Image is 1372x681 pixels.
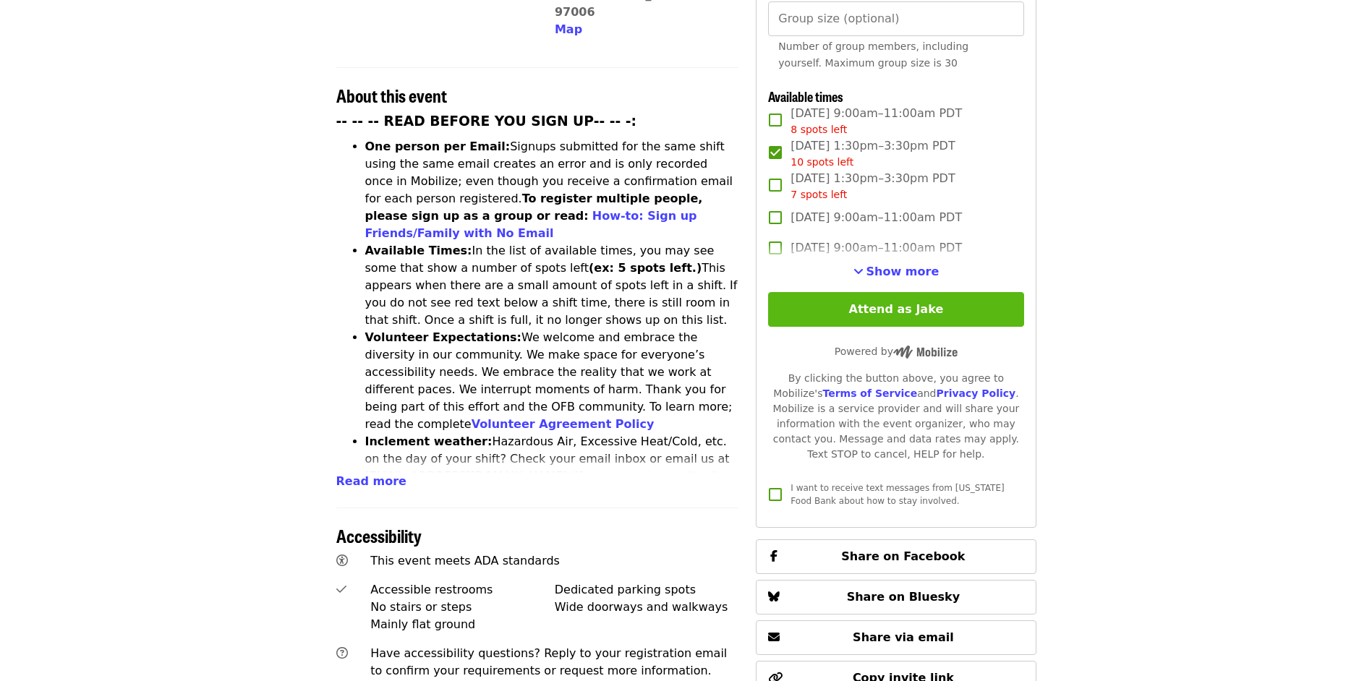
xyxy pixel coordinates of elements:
[365,209,697,240] a: How-to: Sign up Friends/Family with No Email
[841,549,965,563] span: Share on Facebook
[866,265,939,278] span: Show more
[791,170,955,202] span: [DATE] 1:30pm–3:30pm PDT
[768,292,1023,327] button: Attend as Jake
[791,124,847,135] span: 8 spots left
[853,630,954,644] span: Share via email
[555,22,582,36] span: Map
[791,209,962,226] span: [DATE] 9:00am–11:00am PDT
[768,371,1023,462] div: By clicking the button above, you agree to Mobilize's and . Mobilize is a service provider and wi...
[365,138,739,242] li: Signups submitted for the same shift using the same email creates an error and is only recorded o...
[365,329,739,433] li: We welcome and embrace the diversity in our community. We make space for everyone’s accessibility...
[791,137,955,170] span: [DATE] 1:30pm–3:30pm PDT
[555,21,582,38] button: Map
[756,620,1036,655] button: Share via email
[365,433,739,520] li: Hazardous Air, Excessive Heat/Cold, etc. on the day of your shift? Check your email inbox or emai...
[365,244,472,257] strong: Available Times:
[370,646,727,677] span: Have accessibility questions? Reply to your registration email to confirm your requirements or re...
[336,523,422,548] span: Accessibility
[791,105,962,137] span: [DATE] 9:00am–11:00am PDT
[336,82,447,108] span: About this event
[370,554,560,567] span: This event meets ADA standards
[365,192,703,223] strong: To register multiple people, please sign up as a group or read:
[791,189,847,200] span: 7 spots left
[472,417,655,431] a: Volunteer Agreement Policy
[365,140,511,153] strong: One person per Email:
[893,346,958,359] img: Powered by Mobilize
[756,580,1036,614] button: Share on Bluesky
[791,483,1004,506] span: I want to receive text messages from [US_STATE] Food Bank about how to stay involved.
[555,581,739,599] div: Dedicated parking spots
[768,87,843,106] span: Available times
[847,590,960,604] span: Share on Bluesky
[336,583,346,596] i: check icon
[365,434,493,448] strong: Inclement weather:
[365,330,522,344] strong: Volunteer Expectations:
[336,113,637,129] strong: -- -- -- READ BEFORE YOU SIGN UP-- -- -:
[756,539,1036,574] button: Share on Facebook
[365,242,739,329] li: In the list of available times, you may see some that show a number of spots left This appears wh...
[791,156,853,168] span: 10 spots left
[853,263,939,280] button: See more timeslots
[589,261,702,275] strong: (ex: 5 spots left.)
[370,599,555,616] div: No stairs or steps
[835,346,958,357] span: Powered by
[370,581,555,599] div: Accessible restrooms
[768,1,1023,36] input: [object Object]
[336,474,406,488] span: Read more
[791,239,962,257] span: [DATE] 9:00am–11:00am PDT
[555,599,739,616] div: Wide doorways and walkways
[336,554,348,567] i: universal-access icon
[778,40,968,69] span: Number of group members, including yourself. Maximum group size is 30
[936,387,1015,399] a: Privacy Policy
[822,387,917,399] a: Terms of Service
[336,473,406,490] button: Read more
[336,646,348,660] i: question-circle icon
[370,616,555,633] div: Mainly flat ground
